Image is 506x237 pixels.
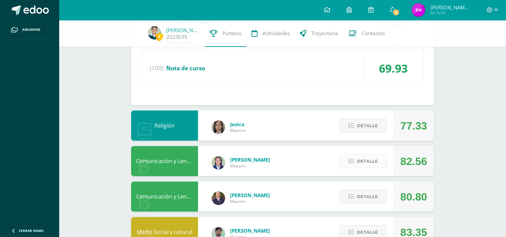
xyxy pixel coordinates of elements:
a: Punteos [205,20,246,47]
span: Maestro [230,199,270,204]
span: Detalle [357,120,378,132]
span: Maestro [230,163,270,169]
span: 0 [156,32,163,41]
img: 91d0d8d7f4541bee8702541c95888cbd.png [212,191,225,205]
a: [PERSON_NAME] [166,27,200,33]
span: Mi Perfil [430,10,470,16]
a: Contactos [343,20,390,47]
div: Comunicación y Lenguaje L1 [131,146,198,176]
a: Trayectoria [295,20,343,47]
a: 2023035 [166,33,187,41]
a: Archivos [5,20,54,40]
img: f773fd056d91aff51fb318ac966dc1d3.png [212,156,225,169]
span: Maestro [230,128,246,133]
div: Comunicación y Lenguaje L2 [131,181,198,212]
span: [PERSON_NAME] [230,156,270,163]
span: Archivos [22,27,40,32]
span: Actividades [263,30,290,37]
div: 80.80 [400,182,427,212]
span: Trayectoria [311,30,338,37]
img: 69ae3ad5c76ff258cb10e64230d73c76.png [212,121,225,134]
span: Punteos [222,30,241,37]
div: 69.93 [363,56,423,81]
span: Nota de curso [166,64,205,72]
button: Detalle [340,119,387,133]
span: Contactos [362,30,385,37]
div: 82.56 [400,146,427,176]
button: Detalle [340,190,387,204]
span: 2 [392,9,400,16]
div: 77.33 [400,111,427,141]
button: Detalle [340,154,387,168]
span: [PERSON_NAME] [230,192,270,199]
span: Detalle [357,190,378,203]
span: Cerrar panel [19,228,44,233]
span: [PERSON_NAME] [230,227,270,234]
span: Jesica [230,121,246,128]
img: c07090047897416ffda9ba07b5cd4801.png [412,3,425,17]
div: Religión [131,110,198,141]
img: 4d17c00cf26a2cbb34d598ef838ad4f5.png [148,26,161,39]
a: Actividades [246,20,295,47]
span: Detalle [357,155,378,167]
span: (100) [150,56,163,81]
span: [PERSON_NAME] [PERSON_NAME] [430,4,470,11]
